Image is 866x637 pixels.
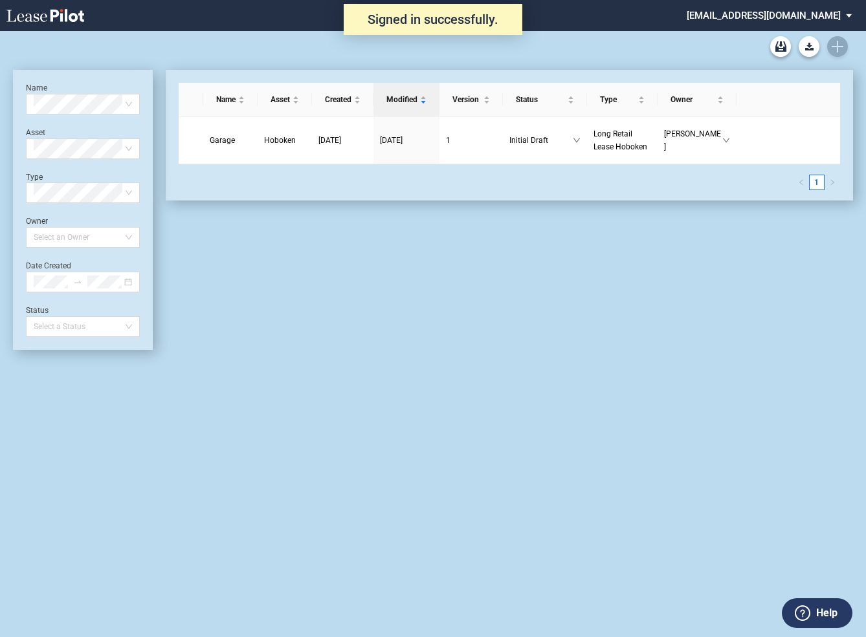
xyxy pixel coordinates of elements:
span: Owner [671,93,715,106]
div: Signed in successfully. [344,4,522,35]
span: Name [216,93,236,106]
a: Archive [770,36,791,57]
th: Modified [373,83,439,117]
th: Type [587,83,658,117]
span: [DATE] [380,136,403,145]
label: Owner [26,217,48,226]
a: Garage [210,134,251,147]
span: Version [452,93,481,106]
li: Previous Page [794,175,809,190]
span: [DATE] [318,136,341,145]
span: Initial Draft [509,134,573,147]
button: Download Blank Form [799,36,819,57]
label: Name [26,83,47,92]
span: Long Retail Lease Hoboken [594,129,647,151]
span: Status [516,93,565,106]
a: [DATE] [380,134,433,147]
span: down [722,136,730,144]
span: swap-right [73,277,82,286]
label: Date Created [26,261,71,270]
label: Help [816,605,838,621]
label: Type [26,173,43,182]
a: [DATE] [318,134,367,147]
span: Modified [386,93,417,106]
th: Created [312,83,373,117]
button: Help [782,598,852,628]
md-menu: Download Blank Form List [795,36,823,57]
span: Type [600,93,636,106]
a: Hoboken [264,134,305,147]
span: [PERSON_NAME] [664,127,722,153]
span: right [829,179,836,186]
th: Name [203,83,258,117]
th: Asset [258,83,312,117]
a: 1 [810,175,824,189]
button: left [794,175,809,190]
span: to [73,277,82,286]
label: Status [26,306,49,315]
a: Long Retail Lease Hoboken [594,127,651,153]
span: left [798,179,805,186]
label: Asset [26,128,45,137]
th: Owner [658,83,737,117]
span: Created [325,93,351,106]
span: Hoboken [264,136,296,145]
span: Asset [271,93,290,106]
span: Garage [210,136,235,145]
span: 1 [446,136,450,145]
a: 1 [446,134,496,147]
th: Status [503,83,587,117]
button: right [825,175,840,190]
span: down [573,136,581,144]
li: Next Page [825,175,840,190]
th: Version [439,83,503,117]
